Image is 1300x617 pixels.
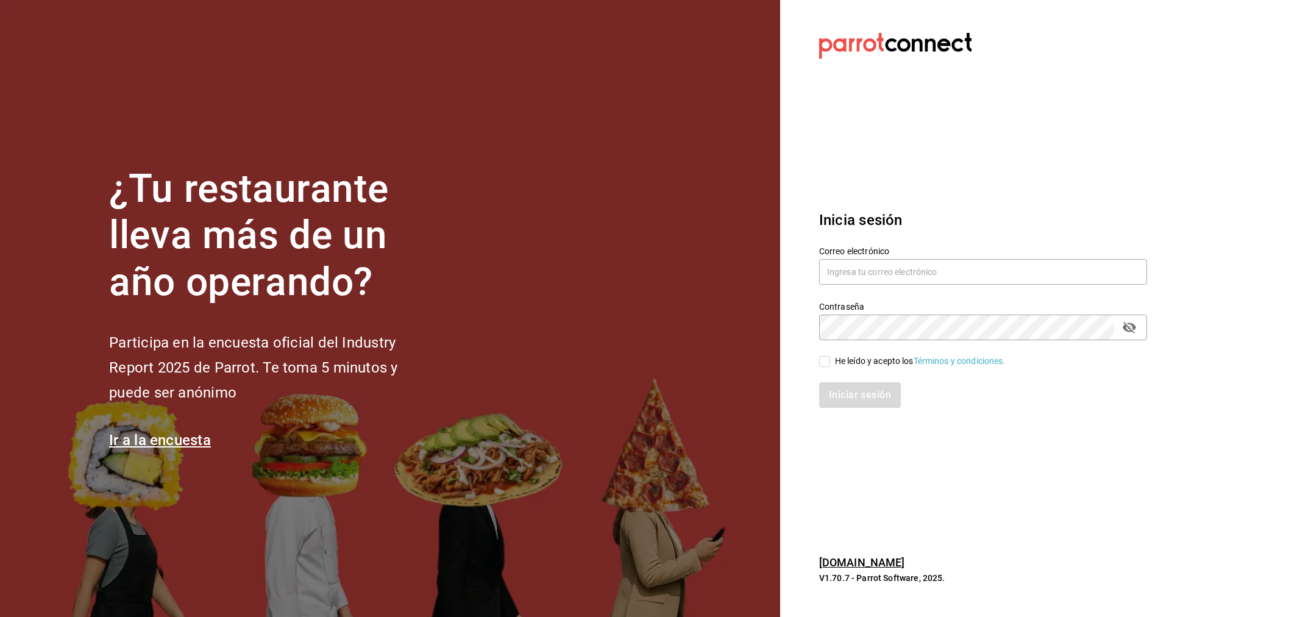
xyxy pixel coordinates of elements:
label: Contraseña [819,302,1147,310]
h3: Inicia sesión [819,209,1147,231]
p: V1.70.7 - Parrot Software, 2025. [819,572,1147,584]
a: Ir a la encuesta [109,432,211,449]
a: Términos y condiciones. [914,356,1006,366]
input: Ingresa tu correo electrónico [819,259,1147,285]
button: passwordField [1119,317,1140,338]
a: [DOMAIN_NAME] [819,556,905,569]
h1: ¿Tu restaurante lleva más de un año operando? [109,166,438,306]
h2: Participa en la encuesta oficial del Industry Report 2025 de Parrot. Te toma 5 minutos y puede se... [109,330,438,405]
label: Correo electrónico [819,246,1147,255]
div: He leído y acepto los [835,355,1006,368]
